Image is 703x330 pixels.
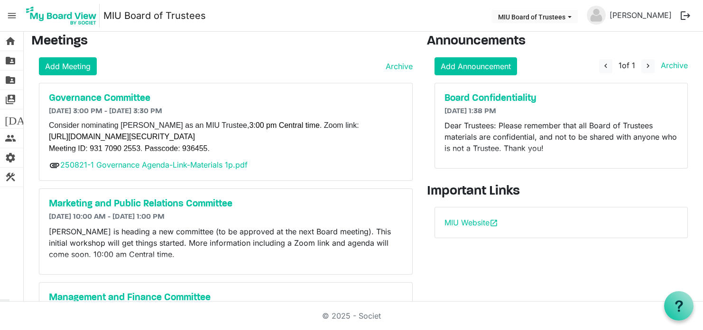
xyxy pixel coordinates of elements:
[606,6,675,25] a: [PERSON_NAME]
[60,160,248,169] a: 250821-1 Governance Agenda-Link-Materials 1p.pdf
[427,184,695,200] h3: Important Links
[31,34,413,50] h3: Meetings
[49,133,195,141] a: [URL][DOMAIN_NAME][SECURITY_DATA]
[49,93,403,104] a: Governance Committee
[641,59,655,73] button: navigate_next
[249,121,320,129] span: 3:00 pm Central time
[49,107,403,116] h6: [DATE] 3:00 PM - [DATE] 3:30 PM
[644,62,652,70] span: navigate_next
[49,160,60,171] span: attachment
[657,61,688,70] a: Archive
[322,311,381,321] a: © 2025 - Societ
[49,121,359,129] span: Consider nominating [PERSON_NAME] as an MIU Trustee, . Zoom link:
[5,71,16,89] span: folder_shared
[675,6,695,26] button: logout
[5,148,16,167] span: settings
[619,61,622,70] span: 1
[435,57,517,75] a: Add Announcement
[49,198,403,210] a: Marketing and Public Relations Committee
[444,107,496,115] span: [DATE] 1:38 PM
[49,226,403,260] p: [PERSON_NAME] is heading a new committee (to be approved at the next Board meeting). This initial...
[444,93,678,104] a: Board Confidentiality
[49,213,403,222] h6: [DATE] 10:00 AM - [DATE] 1:00 PM
[5,51,16,70] span: folder_shared
[444,120,678,154] p: Dear Trustees: Please remember that all Board of Trustees materials are confidential, and not to ...
[23,4,103,27] a: My Board View Logo
[5,129,16,148] span: people
[5,32,16,51] span: home
[5,168,16,187] span: construction
[5,90,16,109] span: switch_account
[444,218,498,227] a: MIU Websiteopen_in_new
[5,109,41,128] span: [DATE]
[49,292,403,303] a: Management and Finance Committee
[103,6,206,25] a: MIU Board of Trustees
[427,34,695,50] h3: Announcements
[39,57,97,75] a: Add Meeting
[3,7,21,25] span: menu
[490,219,498,227] span: open_in_new
[601,62,610,70] span: navigate_before
[492,10,578,23] button: MIU Board of Trustees dropdownbutton
[587,6,606,25] img: no-profile-picture.svg
[619,61,635,70] span: of 1
[49,144,210,152] span: Meeting ID: 931 7090 2553. Passcode: 936455.
[382,61,413,72] a: Archive
[599,59,612,73] button: navigate_before
[23,4,100,27] img: My Board View Logo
